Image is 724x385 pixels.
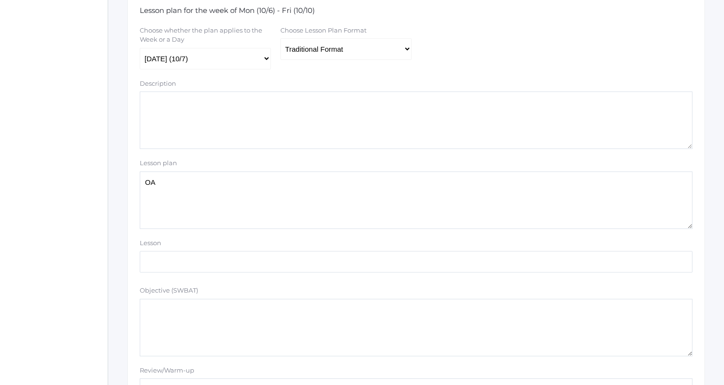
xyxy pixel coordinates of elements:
label: Choose whether the plan applies to the Week or a Day [140,26,270,45]
label: Objective (SWBAT) [140,286,198,295]
label: Lesson [140,238,161,248]
label: Lesson plan [140,159,177,168]
textarea: Battle of [GEOGRAPHIC_DATA]: read/discuss [140,171,692,229]
span: Lesson plan for the week of Mon (10/6) - Fri (10/10) [140,6,315,15]
label: Description [140,79,176,89]
label: Review/Warm-up [140,366,194,375]
label: Choose Lesson Plan Format [280,26,367,35]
